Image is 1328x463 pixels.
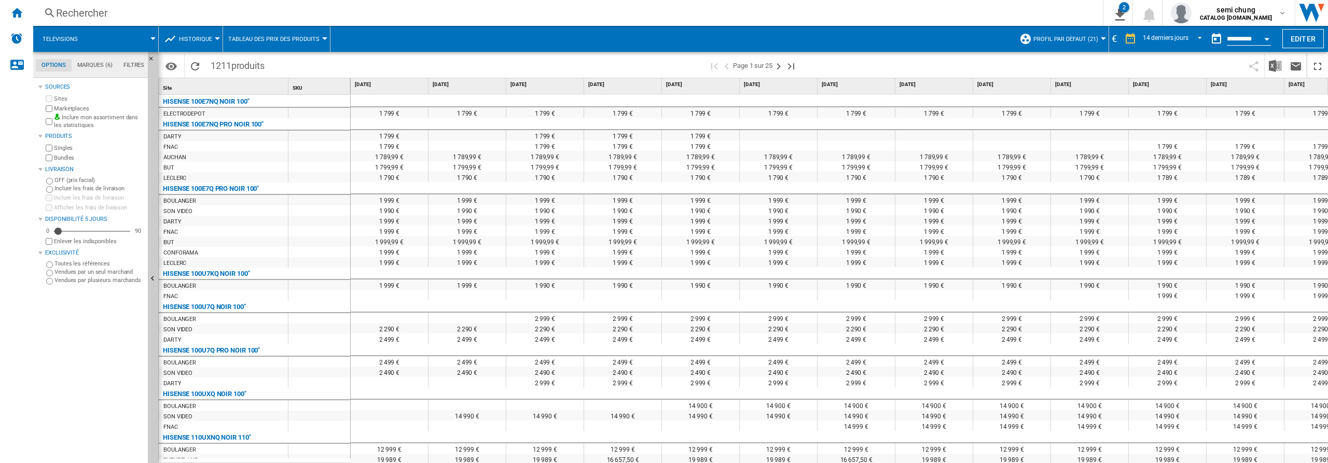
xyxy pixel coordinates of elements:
[662,236,739,246] div: 1 999,99 €
[231,60,265,71] span: produits
[508,78,584,91] div: [DATE]
[54,185,144,192] label: Inclure les frais de livraison
[973,215,1050,226] div: 1 999 €
[740,172,817,182] div: 1 790 €
[586,78,661,91] div: [DATE]
[185,53,205,78] button: Recharger
[662,172,739,182] div: 1 790 €
[46,204,52,211] input: Afficher les frais de livraison
[228,26,325,52] div: Tableau des prix des produits
[1053,78,1128,91] div: [DATE]
[1033,36,1098,43] span: Profil par défaut (21)
[1051,194,1128,205] div: 1 999 €
[895,205,973,215] div: 1 990 €
[428,236,506,246] div: 1 999,99 €
[742,78,817,91] div: [DATE]
[772,53,785,78] button: Page suivante
[662,107,739,118] div: 1 799 €
[1051,236,1128,246] div: 1 999,99 €
[1207,107,1284,118] div: 1 799 €
[822,81,893,88] span: [DATE]
[10,32,23,45] img: alerts-logo.svg
[1129,141,1206,151] div: 1 799 €
[900,81,971,88] span: [DATE]
[45,165,144,174] div: Livraison
[666,81,737,88] span: [DATE]
[584,151,661,161] div: 1 789,99 €
[662,226,739,236] div: 1 999 €
[895,279,973,290] div: 1 990 €
[1129,236,1206,246] div: 1 999,99 €
[46,115,52,128] input: Inclure mon assortiment dans les statistiques
[351,151,428,161] div: 1 789,99 €
[973,246,1050,257] div: 1 999 €
[428,215,506,226] div: 1 999 €
[46,238,52,245] input: Afficher les frais de livraison
[1051,107,1128,118] div: 1 799 €
[973,107,1050,118] div: 1 799 €
[662,161,739,172] div: 1 799,99 €
[1257,28,1276,47] button: Open calendar
[506,257,584,267] div: 1 999 €
[818,226,895,236] div: 1 999 €
[163,237,174,248] div: BUT
[163,163,174,173] div: BUT
[1207,172,1284,182] div: 1 789 €
[45,249,144,257] div: Exclusivité
[46,155,52,161] input: Bundles
[1033,26,1103,52] button: Profil par défaut (21)
[351,130,428,141] div: 1 799 €
[351,141,428,151] div: 1 799 €
[1051,205,1128,215] div: 1 990 €
[973,161,1050,172] div: 1 799,99 €
[506,215,584,226] div: 1 999 €
[506,107,584,118] div: 1 799 €
[351,257,428,267] div: 1 999 €
[45,83,144,91] div: Sources
[973,236,1050,246] div: 1 999,99 €
[163,142,178,152] div: FNAC
[54,95,144,103] label: Sites
[351,194,428,205] div: 1 999 €
[1133,81,1204,88] span: [DATE]
[351,246,428,257] div: 1 999 €
[1051,246,1128,257] div: 1 999 €
[355,81,426,88] span: [DATE]
[506,151,584,161] div: 1 789,99 €
[662,205,739,215] div: 1 990 €
[54,194,144,202] label: Inclure les frais de livraison
[1119,2,1129,12] div: 2
[351,279,428,290] div: 1 999 €
[662,246,739,257] div: 1 999 €
[54,154,144,162] label: Bundles
[205,53,270,75] span: 1211
[293,85,302,91] span: SKU
[740,151,817,161] div: 1 789,99 €
[973,172,1050,182] div: 1 790 €
[54,144,144,152] label: Singles
[1051,215,1128,226] div: 1 999 €
[46,278,53,285] input: Vendues par plusieurs marchands
[1207,279,1284,290] div: 1 990 €
[584,130,661,141] div: 1 799 €
[44,227,52,235] div: 0
[584,205,661,215] div: 1 990 €
[118,59,150,72] md-tab-item: Filtres
[1209,78,1284,91] div: [DATE]
[351,205,428,215] div: 1 990 €
[161,78,288,94] div: Site Sort None
[1207,236,1284,246] div: 1 999,99 €
[163,173,186,184] div: LECLERC
[1207,290,1284,300] div: 1 999 €
[895,257,973,267] div: 1 999 €
[54,260,144,268] label: Toutes les références
[662,257,739,267] div: 1 999 €
[1051,161,1128,172] div: 1 799,99 €
[433,81,504,88] span: [DATE]
[163,183,259,195] div: HISENSE 100E7Q PRO NOIR 100"
[163,95,250,108] div: HISENSE 100E7NQ NOIR 100"
[662,141,739,151] div: 1 799 €
[1207,257,1284,267] div: 1 999 €
[54,105,144,113] label: Marketplaces
[1129,246,1206,257] div: 1 999 €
